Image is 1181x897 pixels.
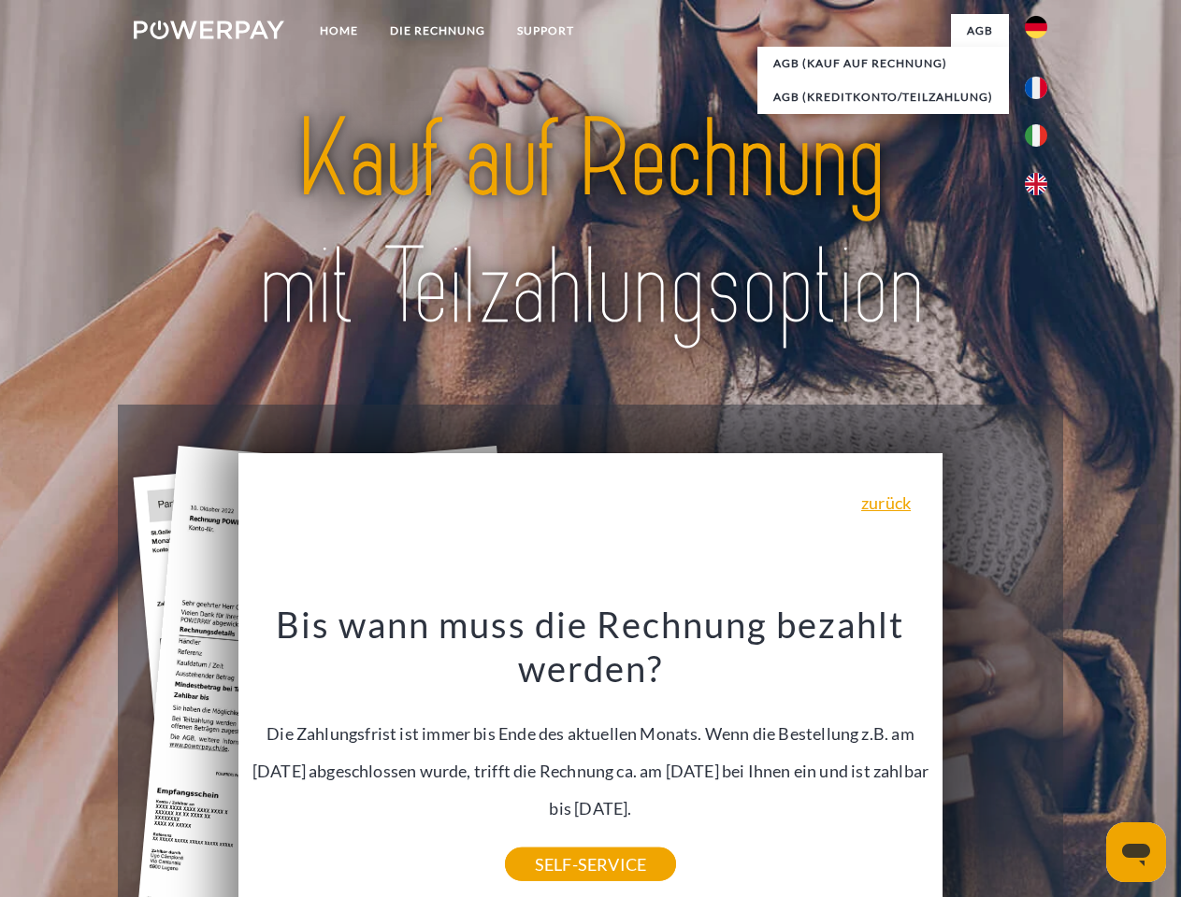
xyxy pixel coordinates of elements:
[1106,822,1166,882] iframe: Schaltfläche zum Öffnen des Messaging-Fensters
[951,14,1009,48] a: agb
[861,494,911,511] a: zurück
[179,90,1002,358] img: title-powerpay_de.svg
[1025,16,1047,38] img: de
[1025,77,1047,99] img: fr
[250,602,932,691] h3: Bis wann muss die Rechnung bezahlt werden?
[304,14,374,48] a: Home
[250,602,932,864] div: Die Zahlungsfrist ist immer bis Ende des aktuellen Monats. Wenn die Bestellung z.B. am [DATE] abg...
[757,47,1009,80] a: AGB (Kauf auf Rechnung)
[1025,173,1047,195] img: en
[134,21,284,39] img: logo-powerpay-white.svg
[505,847,676,881] a: SELF-SERVICE
[501,14,590,48] a: SUPPORT
[374,14,501,48] a: DIE RECHNUNG
[757,80,1009,114] a: AGB (Kreditkonto/Teilzahlung)
[1025,124,1047,147] img: it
